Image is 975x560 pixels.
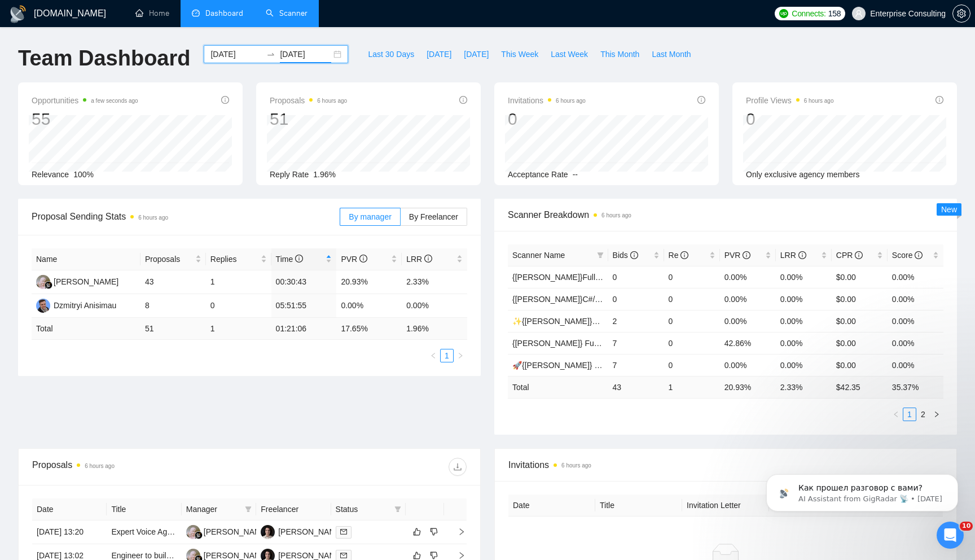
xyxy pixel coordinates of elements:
div: 55 [32,108,138,130]
td: 0.00% [776,266,832,288]
span: setting [953,9,970,18]
td: 0.00% [888,288,943,310]
span: Invitations [508,458,943,472]
time: a few seconds ago [91,98,138,104]
a: Engineer to build an AI memory system on top of Graphiti [111,551,311,560]
th: Replies [206,248,271,270]
div: [PERSON_NAME] [204,526,269,538]
a: ✨{[PERSON_NAME]}Blockchain WW [512,317,648,326]
img: RH [36,275,50,289]
td: $0.00 [832,332,888,354]
span: right [449,528,465,536]
span: PVR [724,251,751,260]
span: 158 [828,7,841,20]
li: Previous Page [889,408,903,421]
span: Opportunities [32,94,138,107]
a: IS[PERSON_NAME] [261,527,343,536]
span: Bids [613,251,638,260]
span: 1.96% [313,170,336,179]
td: 42.86% [720,332,776,354]
a: IS[PERSON_NAME] [261,550,343,559]
td: 1 [206,318,271,340]
span: -- [573,170,578,179]
td: 0 [664,332,720,354]
a: setting [952,9,970,18]
span: Last 30 Days [368,48,414,60]
span: left [430,352,437,359]
td: 17.65 % [336,318,402,340]
th: Name [32,248,140,270]
a: RH[PERSON_NAME] [36,277,118,286]
span: mail [340,552,347,559]
img: gigradar-bm.png [195,531,203,539]
span: This Month [600,48,639,60]
input: End date [280,48,331,60]
span: Last Month [652,48,691,60]
span: Only exclusive agency members [746,170,860,179]
img: upwork-logo.png [779,9,788,18]
button: left [427,349,440,362]
td: [DATE] 13:20 [32,520,107,544]
td: 0.00% [888,332,943,354]
th: Proposals [140,248,206,270]
td: 0.00% [888,310,943,332]
img: gigradar-bm.png [45,281,52,289]
span: CPR [836,251,863,260]
span: Scanner Name [512,251,565,260]
td: 0.00% [720,354,776,376]
span: Score [892,251,923,260]
div: Proposals [32,458,249,476]
span: right [457,352,464,359]
span: left [893,411,899,418]
span: This Week [501,48,538,60]
th: Freelancer [256,498,331,520]
td: 7 [608,354,664,376]
td: 8 [140,294,206,318]
td: 0.00% [776,354,832,376]
td: 2 [608,310,664,332]
th: Date [32,498,107,520]
td: 1 [206,270,271,294]
span: LRR [780,251,806,260]
button: right [930,408,943,421]
td: 0.00% [336,294,402,318]
td: 0 [664,266,720,288]
td: 01:21:06 [271,318,337,340]
span: to [266,50,275,59]
a: DDzmitryi Anisimau [36,300,116,309]
span: info-circle [697,96,705,104]
th: Invitation Letter [682,495,769,517]
span: Last Week [551,48,588,60]
span: filter [595,247,606,264]
td: 43 [140,270,206,294]
li: 1 [903,408,916,421]
td: $0.00 [832,310,888,332]
span: Replies [210,253,258,265]
button: Last Week [544,45,594,63]
td: 0.00% [888,354,943,376]
td: 0.00% [776,332,832,354]
span: 10 [960,522,973,531]
span: info-circle [855,251,863,259]
td: 0 [664,288,720,310]
img: RH [186,525,200,539]
a: {[PERSON_NAME]}Full-stack devs WW (<1 month) - pain point [512,273,734,282]
span: info-circle [743,251,750,259]
span: 100% [73,170,94,179]
td: $0.00 [832,266,888,288]
td: 0.00% [720,266,776,288]
button: This Week [495,45,544,63]
td: $0.00 [832,288,888,310]
span: PVR [341,255,367,264]
span: [DATE] [464,48,489,60]
span: Acceptance Rate [508,170,568,179]
td: 20.93 % [720,376,776,398]
td: 43 [608,376,664,398]
a: {[PERSON_NAME]}C#/.Net WW - best match (0 spent) [512,295,705,304]
time: 6 hours ago [138,215,168,221]
span: Re [669,251,689,260]
a: Expert Voice Agent Developer [111,527,216,536]
a: RH[PERSON_NAME] [186,550,269,559]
